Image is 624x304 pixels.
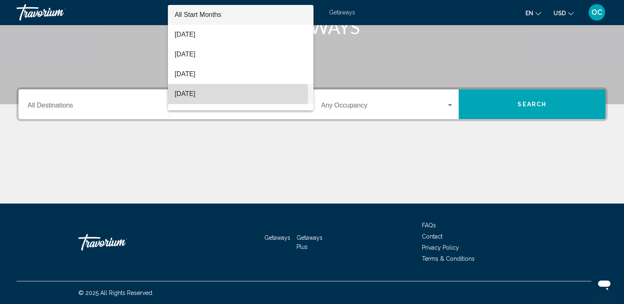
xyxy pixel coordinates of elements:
span: All Start Months [174,11,221,18]
span: [DATE] [174,25,307,44]
span: [DATE] [174,104,307,124]
span: [DATE] [174,64,307,84]
span: [DATE] [174,84,307,104]
span: [DATE] [174,44,307,64]
iframe: Button to launch messaging window [591,271,617,297]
